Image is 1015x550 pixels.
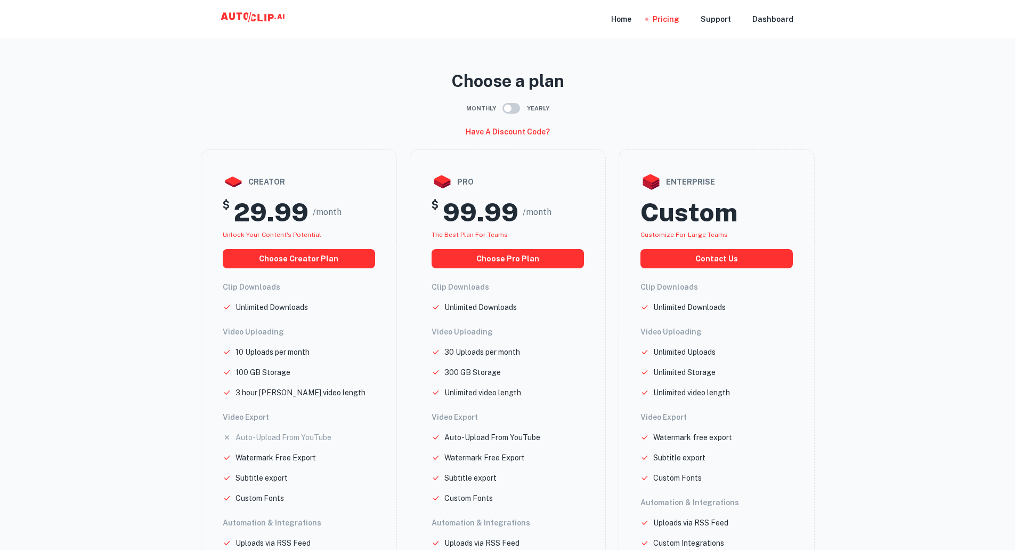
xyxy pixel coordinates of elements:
[461,123,554,141] button: Have a discount code?
[444,301,517,313] p: Unlimited Downloads
[236,472,288,484] p: Subtitle export
[236,301,308,313] p: Unlimited Downloads
[223,231,321,238] span: Unlock your Content's potential
[432,517,584,529] h6: Automation & Integrations
[444,492,493,504] p: Custom Fonts
[432,249,584,268] button: choose pro plan
[236,366,290,378] p: 100 GB Storage
[223,326,375,338] h6: Video Uploading
[444,366,501,378] p: 300 GB Storage
[236,346,310,358] p: 10 Uploads per month
[223,281,375,293] h6: Clip Downloads
[653,346,716,358] p: Unlimited Uploads
[653,472,702,484] p: Custom Fonts
[466,126,550,138] h6: Have a discount code?
[443,197,518,228] h2: 99.99
[653,301,726,313] p: Unlimited Downloads
[223,517,375,529] h6: Automation & Integrations
[432,411,584,423] h6: Video Export
[640,171,793,193] div: enterprise
[653,366,716,378] p: Unlimited Storage
[223,171,375,193] div: creator
[640,411,793,423] h6: Video Export
[653,452,705,464] p: Subtitle export
[640,497,793,508] h6: Automation & Integrations
[653,387,730,398] p: Unlimited video length
[640,326,793,338] h6: Video Uploading
[223,249,375,268] button: choose creator plan
[236,432,331,443] p: Auto-Upload From YouTube
[466,104,496,113] span: Monthly
[432,197,439,228] h5: $
[640,281,793,293] h6: Clip Downloads
[640,231,728,238] span: Customize for large teams
[653,517,728,529] p: Uploads via RSS Feed
[236,452,316,464] p: Watermark Free Export
[236,387,366,398] p: 3 hour [PERSON_NAME] video length
[444,387,521,398] p: Unlimited video length
[432,281,584,293] h6: Clip Downloads
[432,231,508,238] span: The best plan for teams
[313,206,342,219] span: /month
[236,537,311,549] p: Uploads via RSS Feed
[444,432,540,443] p: Auto-Upload From YouTube
[234,197,308,228] h2: 29.99
[640,249,793,268] button: Contact us
[444,452,525,464] p: Watermark Free Export
[444,537,519,549] p: Uploads via RSS Feed
[523,206,551,219] span: /month
[640,197,737,228] h2: Custom
[236,492,284,504] p: Custom Fonts
[527,104,549,113] span: Yearly
[653,432,732,443] p: Watermark free export
[444,472,497,484] p: Subtitle export
[653,537,724,549] p: Custom Integrations
[432,326,584,338] h6: Video Uploading
[201,68,815,94] p: Choose a plan
[432,171,584,193] div: pro
[444,346,520,358] p: 30 Uploads per month
[223,197,230,228] h5: $
[223,411,375,423] h6: Video Export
